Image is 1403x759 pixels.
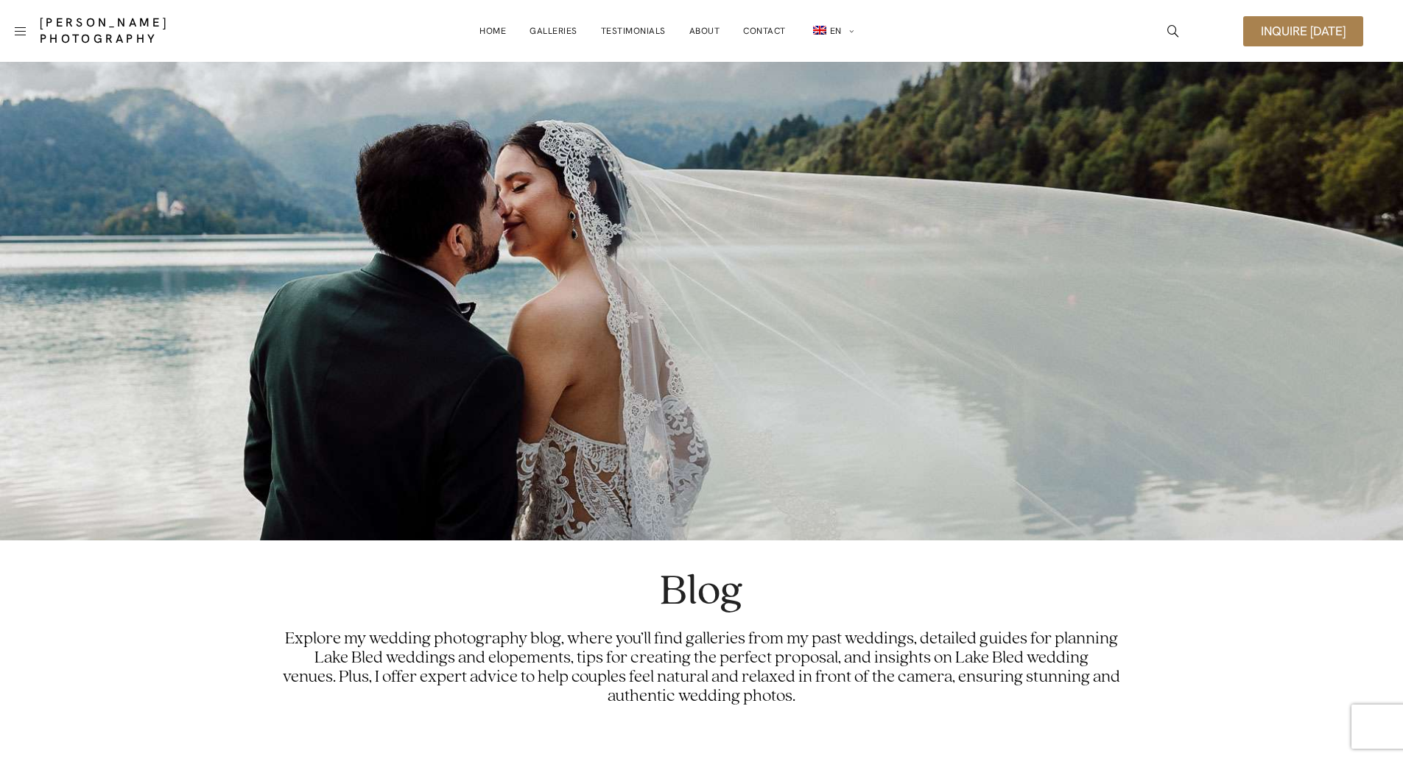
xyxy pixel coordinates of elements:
h1: Blog [282,570,1122,614]
a: Contact [743,16,786,46]
a: About [689,16,720,46]
img: EN [813,26,826,35]
a: icon-magnifying-glass34 [1160,18,1186,44]
p: Explore my wedding photography blog, where you’ll find galleries from my past weddings, detailed ... [282,629,1122,705]
a: en_GBEN [809,16,854,46]
a: Galleries [530,16,577,46]
span: Inquire [DATE] [1261,25,1346,38]
a: [PERSON_NAME] Photography [40,15,278,47]
a: Home [479,16,506,46]
a: Testimonials [601,16,666,46]
a: Inquire [DATE] [1243,16,1363,46]
span: EN [830,25,842,37]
